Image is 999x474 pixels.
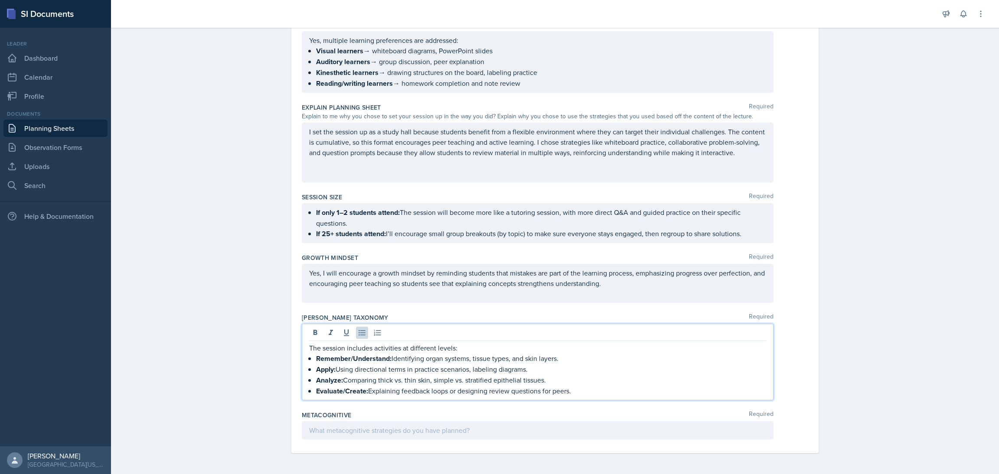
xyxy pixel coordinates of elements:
p: The session will become more like a tutoring session, with more direct Q&A and guided practice on... [316,207,766,228]
div: Explain to me why you chose to set your session up in the way you did? Explain why you chose to u... [302,112,774,121]
a: Calendar [3,68,108,86]
div: Leader [3,40,108,48]
p: → whiteboard diagrams, PowerPoint slides [316,45,766,56]
p: Comparing thick vs. thin skin, simple vs. stratified epithelial tissues. [316,375,766,386]
span: Required [749,103,774,112]
div: [PERSON_NAME] [28,451,104,460]
div: [GEOGRAPHIC_DATA][US_STATE] [28,460,104,469]
strong: Kinesthetic learners [316,68,379,78]
a: Uploads [3,158,108,175]
div: Documents [3,110,108,118]
a: Search [3,177,108,194]
a: Observation Forms [3,139,108,156]
a: Profile [3,88,108,105]
strong: Visual learners [316,46,363,56]
p: Explaining feedback loops or designing review questions for peers. [316,386,766,396]
span: Required [749,411,774,419]
div: Help & Documentation [3,208,108,225]
label: Metacognitive [302,411,352,419]
strong: Remember/Understand: [316,354,392,364]
p: Identifying organ systems, tissue types, and skin layers. [316,353,766,364]
p: → homework completion and note review [316,78,766,89]
strong: If only 1–2 students attend: [316,208,400,218]
span: Required [749,253,774,262]
label: [PERSON_NAME] Taxonomy [302,313,388,322]
label: Explain Planning Sheet [302,103,381,112]
strong: If 25+ students attend: [316,229,386,239]
a: Planning Sheets [3,120,108,137]
strong: Evaluate/Create: [316,386,368,396]
p: I set the session up as a study hall because students benefit from a flexible environment where t... [309,127,766,158]
label: Growth Mindset [302,253,358,262]
p: Yes, I will encourage a growth mindset by reminding students that mistakes are part of the learni... [309,268,766,289]
span: Required [749,313,774,322]
label: Session Size [302,193,342,201]
span: Required [749,193,774,201]
p: I’ll encourage small group breakouts (by topic) to make sure everyone stays engaged, then regroup... [316,228,766,239]
strong: Reading/writing learners [316,78,393,88]
strong: Apply: [316,364,336,374]
a: Dashboard [3,49,108,67]
p: The session includes activities at different levels: [309,343,766,353]
p: Yes, multiple learning preferences are addressed: [309,35,766,45]
strong: Analyze: [316,375,343,385]
p: Using directional terms in practice scenarios, labeling diagrams. [316,364,766,375]
p: → group discussion, peer explanation [316,56,766,67]
p: → drawing structures on the board, labeling practice [316,67,766,78]
strong: Auditory learners [316,57,370,67]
